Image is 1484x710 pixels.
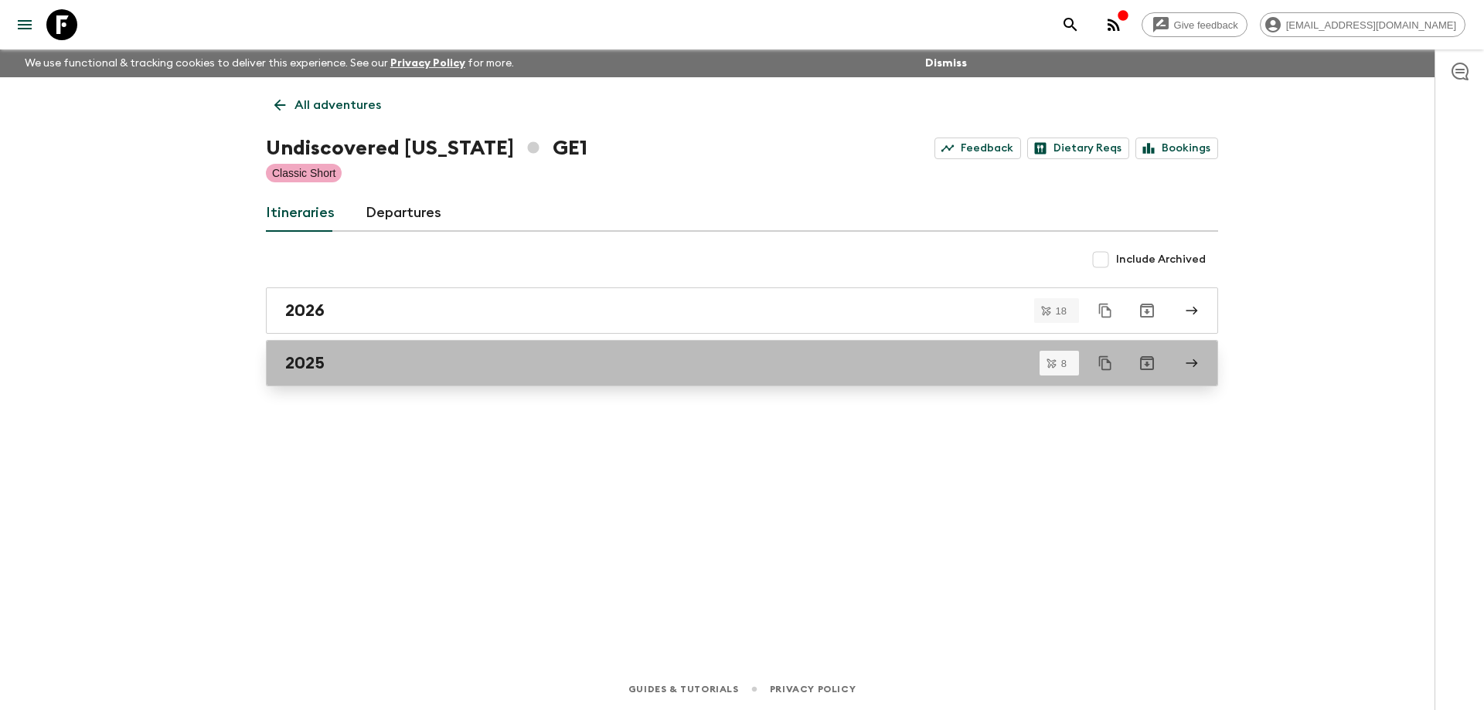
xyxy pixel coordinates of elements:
[1142,12,1247,37] a: Give feedback
[1027,138,1129,159] a: Dietary Reqs
[921,53,971,74] button: Dismiss
[1166,19,1247,31] span: Give feedback
[1047,306,1076,316] span: 18
[934,138,1021,159] a: Feedback
[1091,349,1119,377] button: Duplicate
[1055,9,1086,40] button: search adventures
[1116,252,1206,267] span: Include Archived
[19,49,520,77] p: We use functional & tracking cookies to deliver this experience. See our for more.
[9,9,40,40] button: menu
[366,195,441,232] a: Departures
[1132,348,1162,379] button: Archive
[266,90,390,121] a: All adventures
[266,195,335,232] a: Itineraries
[294,96,381,114] p: All adventures
[266,287,1218,334] a: 2026
[628,681,739,698] a: Guides & Tutorials
[285,353,325,373] h2: 2025
[1135,138,1218,159] a: Bookings
[770,681,856,698] a: Privacy Policy
[272,165,335,181] p: Classic Short
[1260,12,1465,37] div: [EMAIL_ADDRESS][DOMAIN_NAME]
[390,58,465,69] a: Privacy Policy
[266,340,1218,386] a: 2025
[1132,295,1162,326] button: Archive
[285,301,325,321] h2: 2026
[1091,297,1119,324] button: Duplicate
[1278,19,1465,31] span: [EMAIL_ADDRESS][DOMAIN_NAME]
[266,133,587,164] h1: Undiscovered [US_STATE] GE1
[1052,358,1076,369] span: 8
